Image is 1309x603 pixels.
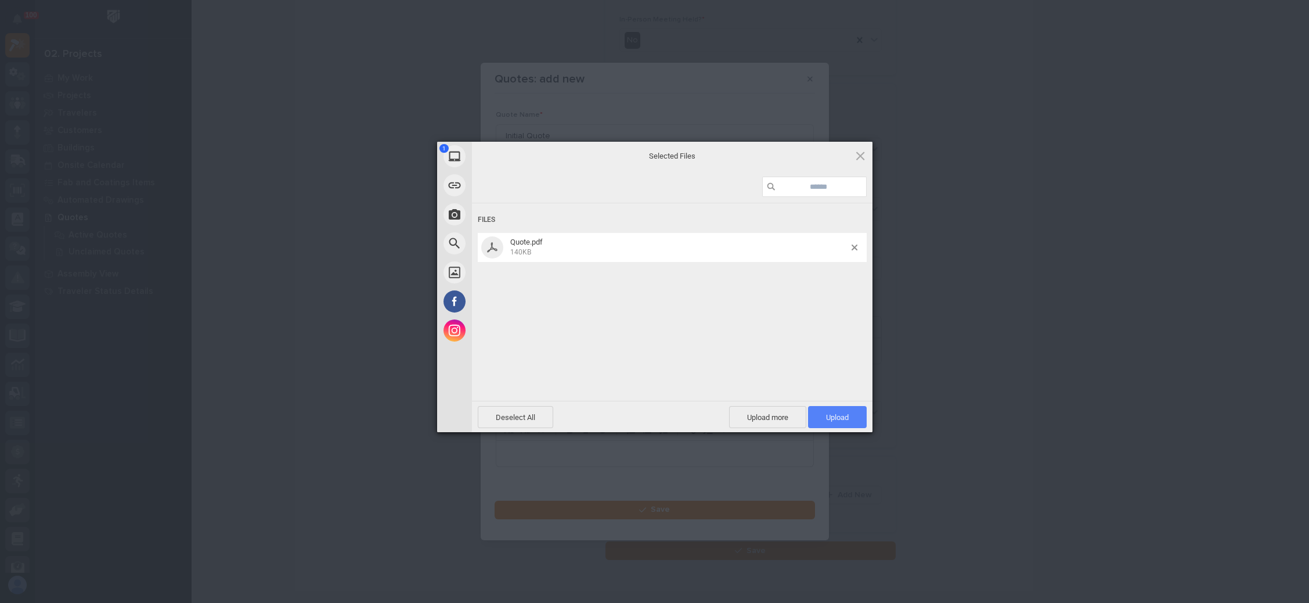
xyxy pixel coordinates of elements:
span: Deselect All [478,406,553,428]
div: Take Photo [437,200,576,229]
span: Quote.pdf [510,238,543,246]
span: Upload more [729,406,806,428]
span: Quote.pdf [507,238,852,257]
span: 1 [439,144,449,153]
span: Selected Files [556,151,788,161]
div: Unsplash [437,258,576,287]
span: Upload [808,406,867,428]
div: Files [478,209,867,231]
span: 140KB [510,248,531,256]
span: Upload [826,413,849,422]
span: Click here or hit ESC to close picker [854,149,867,162]
div: Web Search [437,229,576,258]
div: My Device [437,142,576,171]
div: Link (URL) [437,171,576,200]
div: Instagram [437,316,576,345]
div: Facebook [437,287,576,316]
